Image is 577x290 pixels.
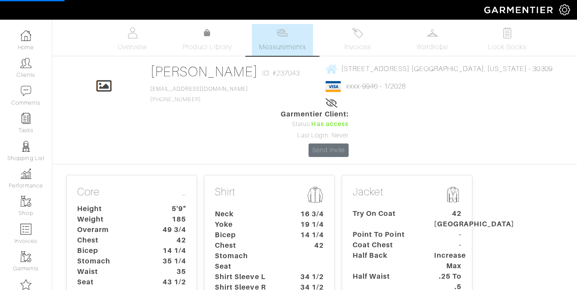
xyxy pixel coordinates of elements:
a: [STREET_ADDRESS] [GEOGRAPHIC_DATA], [US_STATE] - 30309 [326,63,553,74]
dt: 19 1/4 [290,219,330,230]
img: msmt-jacket-icon-80010867aa4725b62b9a09ffa5103b2b3040b5cb37876859cbf8e78a4e2258a7.png [444,186,462,203]
img: graph-8b7af3c665d003b59727f371ae50e7771705bf0c487971e6e97d053d13c5068d.png [20,168,31,179]
img: orders-27d20c2124de7fd6de4e0e44c1d41de31381a507db9b33961299e4e07d508b8c.svg [352,27,363,38]
img: stylists-icon-eb353228a002819b7ec25b43dbf5f0378dd9e0616d9560372ff212230b889e62.png [20,141,31,152]
dt: Point To Point [346,229,428,240]
dt: Weight [71,214,152,225]
span: Has access [311,119,349,129]
dt: 49 3/4 [152,225,193,235]
dt: Yoke [208,219,290,230]
img: msmt-shirt-icon-3af304f0b202ec9cb0a26b9503a50981a6fda5c95ab5ec1cadae0dbe11e5085a.png [306,186,324,204]
img: wardrobe-487a4870c1b7c33e795ec22d11cfc2ed9d08956e64fb3008fe2437562e282088.svg [427,27,438,38]
img: basicinfo-40fd8af6dae0f16599ec9e87c0ef1c0a1fdea2edbe929e3d69a839185d80c458.svg [127,27,138,38]
img: reminder-icon-8004d30b9f0a5d33ae49ab947aed9ed385cf756f9e5892f1edd6e32f2345188e.png [20,113,31,124]
a: xxxx-9946 - 1/2028 [346,82,406,90]
span: [STREET_ADDRESS] [GEOGRAPHIC_DATA], [US_STATE] - 30309 [341,65,553,73]
img: garmentier-logo-header-white-b43fb05a5012e4ada735d5af1a66efaba907eab6374d6393d1fbf88cb4ef424d.png [480,2,559,17]
span: [PHONE_NUMBER] [150,86,248,102]
img: gear-icon-white-bd11855cb880d31180b6d7d6211b90ccbf57a29d726f0c71d8c61bd08dd39cc2.png [559,4,570,15]
dt: 16 3/4 [290,209,330,219]
a: Measurements [252,24,313,56]
dt: Neck [208,209,290,219]
a: Send Invite [309,143,349,157]
span: Overview [118,42,147,52]
a: Product Library [177,28,238,52]
a: … [182,186,186,198]
dt: Coat Chest [346,240,428,250]
img: comment-icon-a0a6a9ef722e966f86d9cbdc48e553b5cf19dbc54f86b18d962a5391bc8f6eb6.png [20,85,31,96]
dt: Half Back [346,250,428,271]
dt: Height [71,204,152,214]
span: Garmentier Client: [281,109,349,119]
span: Measurements [259,42,306,52]
dt: Waist [71,266,152,277]
img: clients-icon-6bae9207a08558b7cb47a8932f037763ab4055f8c8b6bfacd5dc20c3e0201464.png [20,58,31,68]
dt: Chest [71,235,152,246]
dt: Try On Coat [346,208,428,229]
span: ID: #237043 [262,68,300,78]
dt: 42 [290,240,330,251]
img: garments-icon-b7da505a4dc4fd61783c78ac3ca0ef83fa9d6f193b1c9dc38574b1d14d53ca28.png [20,251,31,262]
dt: Stomach [208,251,290,261]
dt: 185 [152,214,193,225]
img: garments-icon-b7da505a4dc4fd61783c78ac3ca0ef83fa9d6f193b1c9dc38574b1d14d53ca28.png [20,196,31,207]
dt: Overarm [71,225,152,235]
dt: 42 [152,235,193,246]
dt: Shirt Sleeve L [208,272,290,282]
p: Core [77,186,186,200]
img: orders-icon-0abe47150d42831381b5fb84f609e132dff9fe21cb692f30cb5eec754e2cba89.png [20,224,31,235]
dt: 5'9" [152,204,193,214]
span: Invoices [344,42,371,52]
img: dashboard-icon-dbcd8f5a0b271acd01030246c82b418ddd0df26cd7fceb0bd07c9910d44c42f6.png [20,30,31,41]
dt: Increase Max [428,250,468,271]
span: Look Books [488,42,527,52]
img: companies-icon-14a0f246c7e91f24465de634b560f0151b0cc5c9ce11af5fac52e6d7d6371812.png [20,279,31,290]
p: Jacket [353,186,462,205]
dt: 43 1/2 [152,277,193,287]
dt: Seat [71,277,152,287]
dt: Bicep [208,230,290,240]
a: [EMAIL_ADDRESS][DOMAIN_NAME] [150,86,248,92]
span: Wardrobe [417,42,448,52]
dt: 34 1/2 [290,272,330,282]
img: measurements-466bbee1fd09ba9460f595b01e5d73f9e2bff037440d3c8f018324cb6cdf7a4a.svg [277,27,288,38]
dt: 42 [GEOGRAPHIC_DATA] [428,208,468,229]
a: Wardrobe [402,24,463,56]
a: Overview [102,24,163,56]
a: [PERSON_NAME] [150,64,258,79]
dt: - [428,229,468,240]
dt: Seat [208,261,290,272]
dt: 35 [152,266,193,277]
dt: Chest [208,240,290,251]
dt: 14 1/4 [290,230,330,240]
dt: Bicep [71,246,152,256]
dt: 35 1/4 [152,256,193,266]
dt: - [428,240,468,250]
div: Last Login: Never [281,131,349,140]
a: Invoices [327,24,388,56]
span: Product Library [183,42,232,52]
img: visa-934b35602734be37eb7d5d7e5dbcd2044c359bf20a24dc3361ca3fa54326a8a7.png [326,81,341,92]
p: Shirt [215,186,324,205]
img: todo-9ac3debb85659649dc8f770b8b6100bb5dab4b48dedcbae339e5042a72dfd3cc.svg [502,27,513,38]
dt: Stomach [71,256,152,266]
div: Status: [281,119,349,129]
a: Look Books [477,24,538,56]
dt: 14 1/4 [152,246,193,256]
